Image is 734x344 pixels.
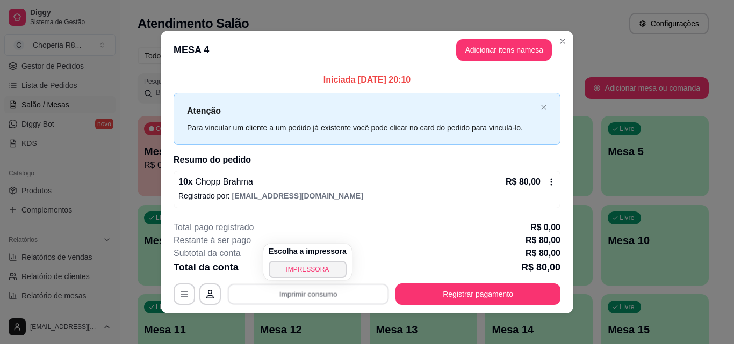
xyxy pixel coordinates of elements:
button: Imprimir consumo [228,284,389,305]
p: R$ 0,00 [530,221,560,234]
p: Atenção [187,104,536,118]
p: 10 x [178,175,253,188]
p: R$ 80,00 [526,247,560,260]
p: Subtotal da conta [174,247,241,260]
button: close [541,104,547,111]
button: Close [554,33,571,50]
span: Chopp Brahma [193,177,253,186]
header: MESA 4 [161,31,573,69]
button: Registrar pagamento [395,283,560,305]
p: R$ 80,00 [506,175,541,188]
p: Total da conta [174,260,239,275]
span: [EMAIL_ADDRESS][DOMAIN_NAME] [232,192,363,200]
p: R$ 80,00 [521,260,560,275]
div: Para vincular um cliente a um pedido já existente você pode clicar no card do pedido para vinculá... [187,122,536,134]
button: IMPRESSORA [269,261,347,278]
p: R$ 80,00 [526,234,560,247]
p: Total pago registrado [174,221,254,234]
p: Restante à ser pago [174,234,251,247]
h2: Resumo do pedido [174,153,560,166]
h4: Escolha a impressora [269,246,347,257]
p: Registrado por: [178,191,556,201]
button: Adicionar itens namesa [456,39,552,61]
p: Iniciada [DATE] 20:10 [174,74,560,86]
